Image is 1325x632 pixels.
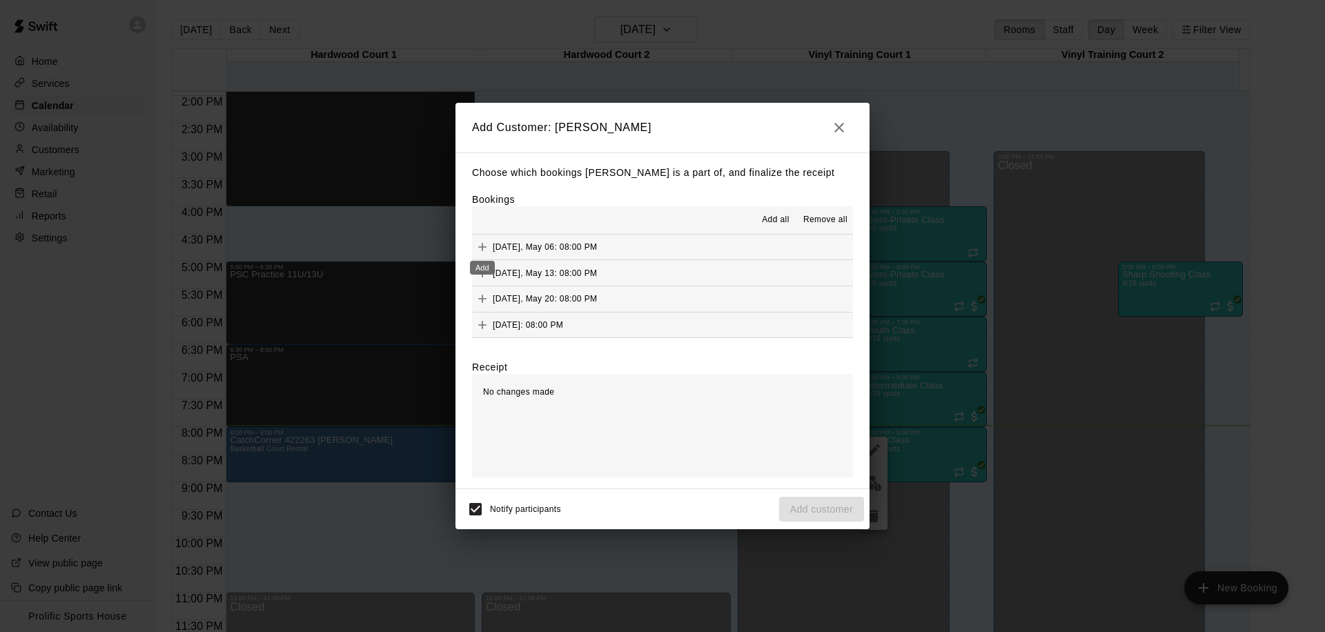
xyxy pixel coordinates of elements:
[472,194,515,205] label: Bookings
[472,293,493,304] span: Add
[472,319,493,330] span: Add
[490,504,561,514] span: Notify participants
[493,242,597,252] span: [DATE], May 06: 08:00 PM
[803,213,847,227] span: Remove all
[798,209,853,231] button: Remove all
[470,261,495,275] div: Add
[472,286,853,312] button: Add[DATE], May 20: 08:00 PM
[483,387,554,397] span: No changes made
[493,294,597,304] span: [DATE], May 20: 08:00 PM
[493,268,597,277] span: [DATE], May 13: 08:00 PM
[472,260,853,286] button: Add[DATE], May 13: 08:00 PM
[472,313,853,338] button: Add[DATE]: 08:00 PM
[472,241,493,252] span: Add
[472,235,853,260] button: Add[DATE], May 06: 08:00 PM
[455,103,870,152] h2: Add Customer: [PERSON_NAME]
[754,209,798,231] button: Add all
[472,360,507,374] label: Receipt
[472,164,853,181] p: Choose which bookings [PERSON_NAME] is a part of, and finalize the receipt
[762,213,789,227] span: Add all
[493,320,563,330] span: [DATE]: 08:00 PM
[472,267,493,277] span: Add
